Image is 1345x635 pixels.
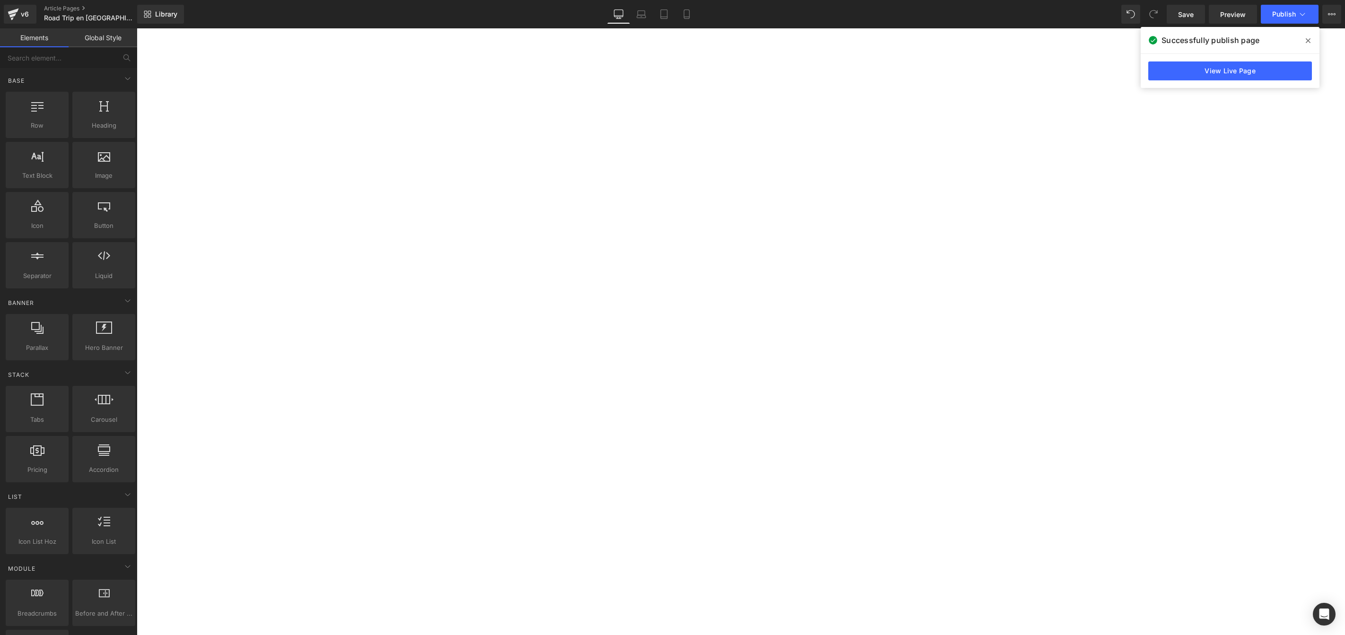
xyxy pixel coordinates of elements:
a: Mobile [675,5,698,24]
span: Module [7,564,36,573]
div: v6 [19,8,31,20]
span: Save [1178,9,1194,19]
span: Liquid [75,271,132,281]
span: Breadcrumbs [9,609,66,618]
span: Road Trip en [GEOGRAPHIC_DATA] : les 5 lieux à faire en vanlife [44,14,135,22]
a: Tablet [653,5,675,24]
button: More [1322,5,1341,24]
button: Publish [1261,5,1319,24]
a: View Live Page [1148,61,1312,80]
span: Base [7,76,26,85]
span: Image [75,171,132,181]
a: Desktop [607,5,630,24]
span: Icon List [75,537,132,547]
span: Publish [1272,10,1296,18]
span: Separator [9,271,66,281]
a: Laptop [630,5,653,24]
span: Pricing [9,465,66,475]
div: Open Intercom Messenger [1313,603,1336,626]
a: Preview [1209,5,1257,24]
span: Text Block [9,171,66,181]
a: Article Pages [44,5,153,12]
a: v6 [4,5,36,24]
span: Parallax [9,343,66,353]
span: Button [75,221,132,231]
span: Heading [75,121,132,130]
button: Undo [1121,5,1140,24]
span: Icon List Hoz [9,537,66,547]
span: Successfully publish page [1162,35,1259,46]
span: Banner [7,298,35,307]
span: Accordion [75,465,132,475]
span: Before and After Images [75,609,132,618]
span: Icon [9,221,66,231]
span: Stack [7,370,30,379]
span: List [7,492,23,501]
a: New Library [137,5,184,24]
span: Hero Banner [75,343,132,353]
button: Redo [1144,5,1163,24]
span: Library [155,10,177,18]
span: Carousel [75,415,132,425]
a: Global Style [69,28,137,47]
span: Tabs [9,415,66,425]
span: Row [9,121,66,130]
span: Preview [1220,9,1246,19]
